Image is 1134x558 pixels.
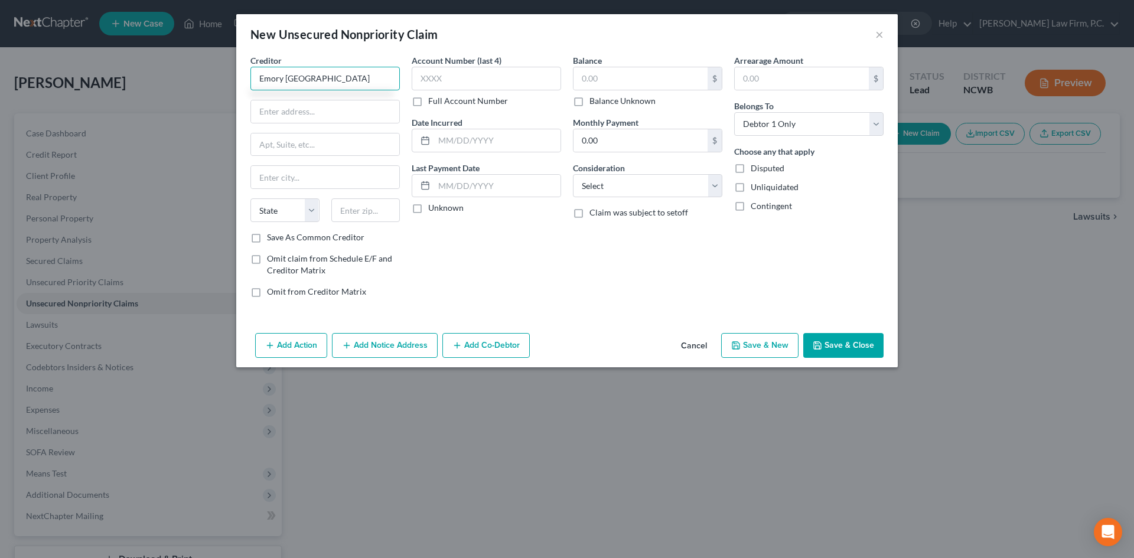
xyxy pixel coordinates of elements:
label: Date Incurred [412,116,462,129]
div: $ [708,129,722,152]
span: Unliquidated [751,182,799,192]
div: Open Intercom Messenger [1094,518,1122,546]
button: Cancel [672,334,716,358]
label: Full Account Number [428,95,508,107]
span: Belongs To [734,101,774,111]
label: Balance [573,54,602,67]
label: Monthly Payment [573,116,638,129]
label: Save As Common Creditor [267,231,364,243]
input: Enter zip... [331,198,400,222]
input: 0.00 [573,67,708,90]
span: Creditor [250,56,282,66]
input: 0.00 [573,129,708,152]
input: Search creditor by name... [250,67,400,90]
input: Apt, Suite, etc... [251,133,399,156]
button: Add Co-Debtor [442,333,530,358]
div: $ [869,67,883,90]
button: × [875,27,884,41]
button: Save & Close [803,333,884,358]
input: MM/DD/YYYY [434,129,561,152]
button: Save & New [721,333,799,358]
input: XXXX [412,67,561,90]
label: Consideration [573,162,625,174]
div: New Unsecured Nonpriority Claim [250,26,438,43]
input: 0.00 [735,67,869,90]
label: Balance Unknown [589,95,656,107]
div: $ [708,67,722,90]
span: Omit from Creditor Matrix [267,286,366,296]
button: Add Notice Address [332,333,438,358]
span: Omit claim from Schedule E/F and Creditor Matrix [267,253,392,275]
input: Enter address... [251,100,399,123]
span: Claim was subject to setoff [589,207,688,217]
label: Unknown [428,202,464,214]
label: Account Number (last 4) [412,54,501,67]
span: Disputed [751,163,784,173]
label: Last Payment Date [412,162,480,174]
input: Enter city... [251,166,399,188]
button: Add Action [255,333,327,358]
label: Choose any that apply [734,145,814,158]
label: Arrearage Amount [734,54,803,67]
span: Contingent [751,201,792,211]
input: MM/DD/YYYY [434,175,561,197]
